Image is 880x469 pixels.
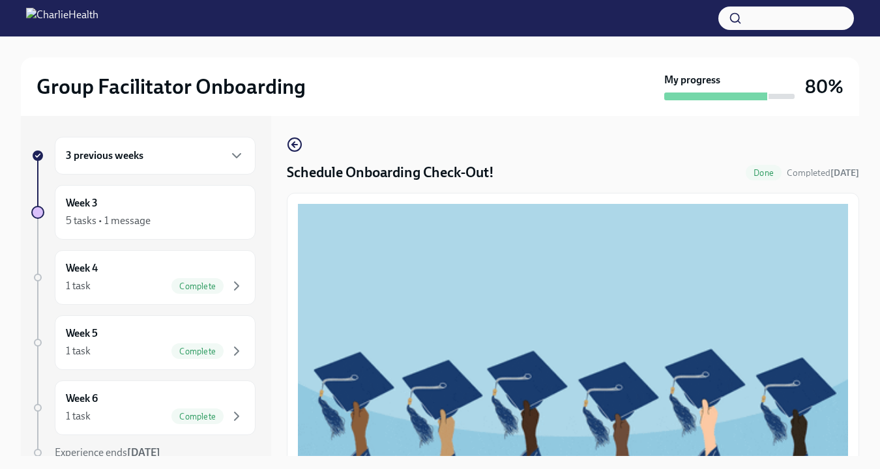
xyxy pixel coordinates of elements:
[66,149,143,163] h6: 3 previous weeks
[31,380,256,435] a: Week 61 taskComplete
[31,185,256,240] a: Week 35 tasks • 1 message
[746,168,782,178] span: Done
[66,344,91,358] div: 1 task
[66,261,98,276] h6: Week 4
[37,74,306,100] h2: Group Facilitator Onboarding
[66,279,91,293] div: 1 task
[787,167,859,178] span: Completed
[830,167,859,178] strong: [DATE]
[26,8,98,29] img: CharlieHealth
[31,315,256,370] a: Week 51 taskComplete
[55,137,256,175] div: 3 previous weeks
[31,250,256,305] a: Week 41 taskComplete
[287,163,494,182] h4: Schedule Onboarding Check-Out!
[66,409,91,423] div: 1 task
[127,446,160,459] strong: [DATE]
[171,347,224,356] span: Complete
[171,281,224,291] span: Complete
[805,75,843,98] h3: 80%
[66,196,98,210] h6: Week 3
[171,412,224,421] span: Complete
[664,73,720,87] strong: My progress
[66,391,98,406] h6: Week 6
[66,214,151,228] div: 5 tasks • 1 message
[55,446,160,459] span: Experience ends
[66,326,98,341] h6: Week 5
